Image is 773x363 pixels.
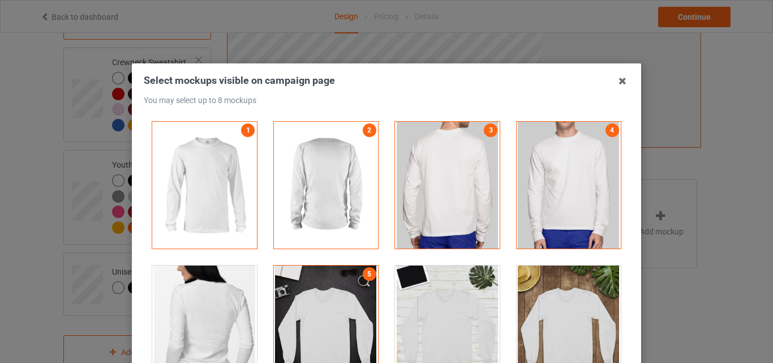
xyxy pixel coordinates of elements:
a: 1 [241,123,255,137]
span: Select mockups visible on campaign page [144,74,335,86]
a: 2 [363,123,376,137]
a: 3 [484,123,497,137]
a: 4 [605,123,619,137]
span: You may select up to 8 mockups [144,96,256,105]
a: 5 [363,267,376,281]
